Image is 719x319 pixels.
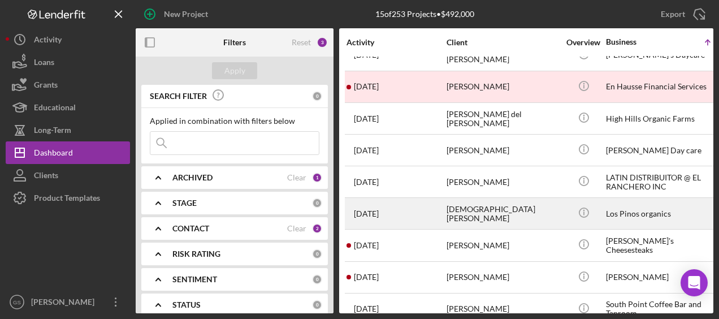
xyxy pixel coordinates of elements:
div: Loans [34,51,54,76]
div: [PERSON_NAME] [447,72,560,102]
div: [PERSON_NAME] [606,262,719,292]
b: CONTACT [172,224,209,233]
text: GS [13,299,21,305]
div: [PERSON_NAME] [447,135,560,165]
div: Activity [34,28,62,54]
time: 2025-07-23 01:49 [354,241,379,250]
div: 0 [312,91,322,101]
div: [PERSON_NAME] Day care [606,135,719,165]
div: Clients [34,164,58,189]
div: Overview [562,38,605,47]
div: En Hausse Financial Services [606,72,719,102]
div: 1 [312,173,322,183]
button: Apply [212,62,257,79]
b: STATUS [172,300,201,309]
div: 0 [312,300,322,310]
button: Export [649,3,713,25]
div: Applied in combination with filters below [150,117,319,126]
div: 0 [312,274,322,284]
div: 3 [317,37,328,48]
div: New Project [164,3,208,25]
div: [PERSON_NAME] [28,291,102,316]
div: 0 [312,198,322,208]
button: Product Templates [6,187,130,209]
button: Activity [6,28,130,51]
button: Long-Term [6,119,130,141]
div: Apply [224,62,245,79]
button: Grants [6,74,130,96]
time: 2025-08-07 21:53 [354,82,379,91]
div: High Hills Organic Farms [606,104,719,133]
div: [PERSON_NAME]'s Cheesesteaks [606,230,719,260]
div: Clear [287,224,306,233]
button: GS[PERSON_NAME] [6,291,130,313]
div: Clear [287,173,306,182]
time: 2025-07-17 21:33 [354,178,379,187]
div: Activity [346,38,445,47]
div: 0 [312,249,322,259]
time: 2025-07-01 04:14 [354,209,379,218]
b: SEARCH FILTER [150,92,207,101]
button: Dashboard [6,141,130,164]
button: Clients [6,164,130,187]
div: LATIN DISTRIBUITOR @ EL RANCHERO INC [606,167,719,197]
b: RISK RATING [172,249,220,258]
button: Educational [6,96,130,119]
div: [PERSON_NAME] [447,167,560,197]
div: [PERSON_NAME] [447,262,560,292]
button: Loans [6,51,130,74]
time: 2024-12-19 20:25 [354,304,379,313]
time: 2025-03-11 17:28 [354,146,379,155]
div: Product Templates [34,187,100,212]
div: Reset [292,38,311,47]
b: ARCHIVED [172,173,213,182]
div: 15 of 253 Projects • $492,000 [375,10,474,19]
time: 2025-06-16 18:03 [354,114,379,123]
div: [PERSON_NAME] [447,230,560,260]
b: STAGE [172,199,197,208]
b: Filters [223,38,246,47]
div: Open Intercom Messenger [681,269,708,296]
button: New Project [136,3,219,25]
div: 2 [312,223,322,234]
div: Dashboard [34,141,73,167]
div: Los Pinos organics [606,199,719,229]
div: Client [447,38,560,47]
time: 2025-08-06 21:03 [354,273,379,282]
b: SENTIMENT [172,275,217,284]
div: Grants [34,74,58,99]
div: [DEMOGRAPHIC_DATA][PERSON_NAME] [447,199,560,229]
div: Long-Term [34,119,71,144]
div: Educational [34,96,76,122]
div: [PERSON_NAME] del [PERSON_NAME] [447,104,560,133]
div: Export [661,3,685,25]
div: Business [606,37,662,46]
